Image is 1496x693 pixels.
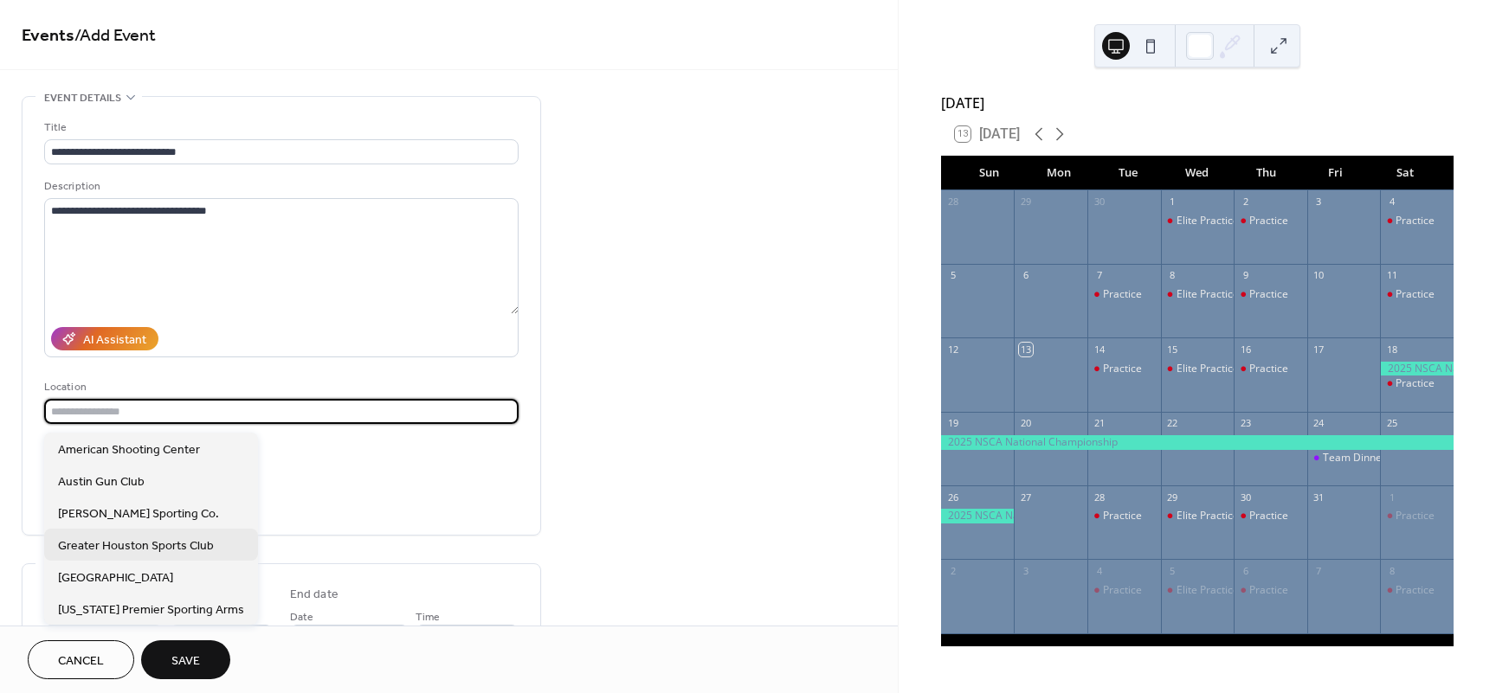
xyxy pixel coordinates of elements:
[1103,583,1142,598] div: Practice
[1385,564,1398,577] div: 8
[1166,491,1179,504] div: 29
[1239,196,1252,209] div: 2
[1093,564,1106,577] div: 4
[1249,583,1288,598] div: Practice
[1093,196,1106,209] div: 30
[1249,287,1288,302] div: Practice
[1396,583,1435,598] div: Practice
[1087,509,1161,523] div: Practice
[1249,214,1288,228] div: Practice
[1380,362,1454,376] div: 2025 NSCA National Championship
[1161,362,1235,376] div: Elite Practice
[946,269,959,282] div: 5
[1396,376,1435,391] div: Practice
[1234,214,1307,228] div: Practice
[1249,509,1288,523] div: Practice
[1087,287,1161,302] div: Practice
[1166,196,1179,209] div: 1
[1093,417,1106,430] div: 21
[946,343,959,356] div: 12
[1234,509,1307,523] div: Practice
[1166,564,1179,577] div: 5
[74,19,156,53] span: / Add Event
[1385,417,1398,430] div: 25
[1177,214,1239,228] div: Elite Practice
[58,473,145,491] span: Austin Gun Club
[1166,269,1179,282] div: 8
[1239,564,1252,577] div: 6
[941,509,1015,523] div: 2025 NSCA National Championship
[1239,343,1252,356] div: 16
[1019,417,1032,430] div: 20
[955,156,1024,190] div: Sun
[83,331,146,350] div: AI Assistant
[1103,509,1142,523] div: Practice
[1312,343,1325,356] div: 17
[1232,156,1301,190] div: Thu
[1370,156,1440,190] div: Sat
[1307,451,1381,465] div: Team Dinner - NSC
[1093,156,1163,190] div: Tue
[1087,362,1161,376] div: Practice
[1103,362,1142,376] div: Practice
[1385,343,1398,356] div: 18
[1177,287,1239,302] div: Elite Practice
[1166,343,1179,356] div: 15
[1396,509,1435,523] div: Practice
[1019,196,1032,209] div: 29
[1161,583,1235,598] div: Elite Practice
[1103,287,1142,302] div: Practice
[1380,376,1454,391] div: Practice
[1177,509,1239,523] div: Elite Practice
[58,652,104,671] span: Cancel
[1385,196,1398,209] div: 4
[1161,287,1235,302] div: Elite Practice
[58,601,244,619] span: [US_STATE] Premier Sporting Arms
[416,608,440,626] span: Time
[1024,156,1093,190] div: Mon
[141,640,230,679] button: Save
[1234,583,1307,598] div: Practice
[1380,214,1454,228] div: Practice
[1380,509,1454,523] div: Practice
[1312,491,1325,504] div: 31
[1234,362,1307,376] div: Practice
[941,435,1454,450] div: 2025 NSCA National Championship
[1093,343,1106,356] div: 14
[44,119,515,137] div: Title
[1019,564,1032,577] div: 3
[1019,491,1032,504] div: 27
[1093,491,1106,504] div: 28
[1161,509,1235,523] div: Elite Practice
[946,564,959,577] div: 2
[171,652,200,671] span: Save
[290,608,313,626] span: Date
[1312,196,1325,209] div: 3
[58,441,200,459] span: American Shooting Center
[1323,451,1415,465] div: Team Dinner - NSC
[1385,269,1398,282] div: 11
[946,417,959,430] div: 19
[58,505,219,523] span: [PERSON_NAME] Sporting Co.
[946,491,959,504] div: 26
[22,19,74,53] a: Events
[1234,287,1307,302] div: Practice
[58,537,214,555] span: Greater Houston Sports Club
[28,640,134,679] button: Cancel
[941,93,1454,113] div: [DATE]
[1380,287,1454,302] div: Practice
[1239,417,1252,430] div: 23
[1312,417,1325,430] div: 24
[1312,564,1325,577] div: 7
[1312,269,1325,282] div: 10
[44,89,121,107] span: Event details
[1177,583,1239,598] div: Elite Practice
[1163,156,1232,190] div: Wed
[44,378,515,396] div: Location
[1177,362,1239,376] div: Elite Practice
[44,177,515,196] div: Description
[1396,214,1435,228] div: Practice
[1161,214,1235,228] div: Elite Practice
[1239,491,1252,504] div: 30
